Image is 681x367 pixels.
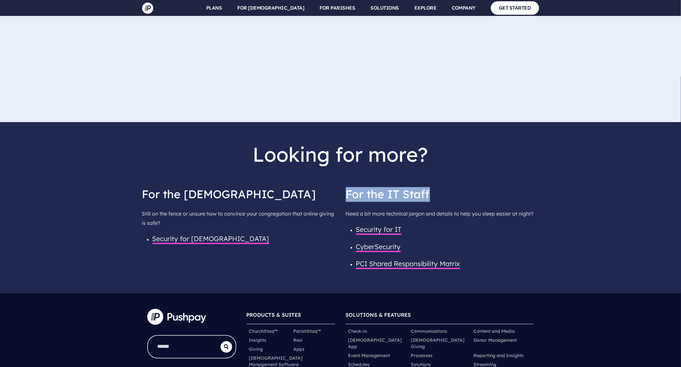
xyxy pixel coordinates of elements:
[356,259,460,269] span: PCI Shared Responsibility Matrix
[293,337,303,343] a: Resi
[346,207,539,221] p: Need a bit more technical jargon and details to help you sleep easier at night?
[411,352,433,359] a: Processes
[249,337,267,343] a: Insights
[152,234,269,244] span: Security for [DEMOGRAPHIC_DATA]
[345,309,534,324] h6: SOLUTIONS & FEATURES
[356,259,460,268] a: PCI Shared Responsibility Matrix
[474,337,517,343] a: Donor Management
[491,1,539,14] a: GET STARTED
[142,207,336,230] p: Still on the fence or unsure how to convince your congregation that online giving is safe?
[411,337,468,350] a: [DEMOGRAPHIC_DATA] Giving
[356,225,401,233] a: Security for IT
[356,242,401,252] span: CyberSecurity
[293,346,304,352] a: Apps
[247,309,336,324] h6: PRODUCTS & SUITES
[348,328,367,334] a: Check-in
[293,328,321,334] a: ParishStaq™
[356,225,401,235] span: Security for IT
[348,337,406,350] a: [DEMOGRAPHIC_DATA] App
[474,352,524,359] a: Reporting and Insights
[152,234,269,243] a: Security for [DEMOGRAPHIC_DATA]
[249,346,263,352] a: Giving
[346,187,430,201] span: For the IT Staff
[249,328,278,334] a: ChurchStaq™
[142,137,539,171] h2: Looking for more?
[356,242,401,251] a: CyberSecurity
[474,328,515,334] a: Content and Media
[348,352,390,359] a: Event Management
[142,187,316,201] span: For the [DEMOGRAPHIC_DATA]
[411,328,447,334] a: Communications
